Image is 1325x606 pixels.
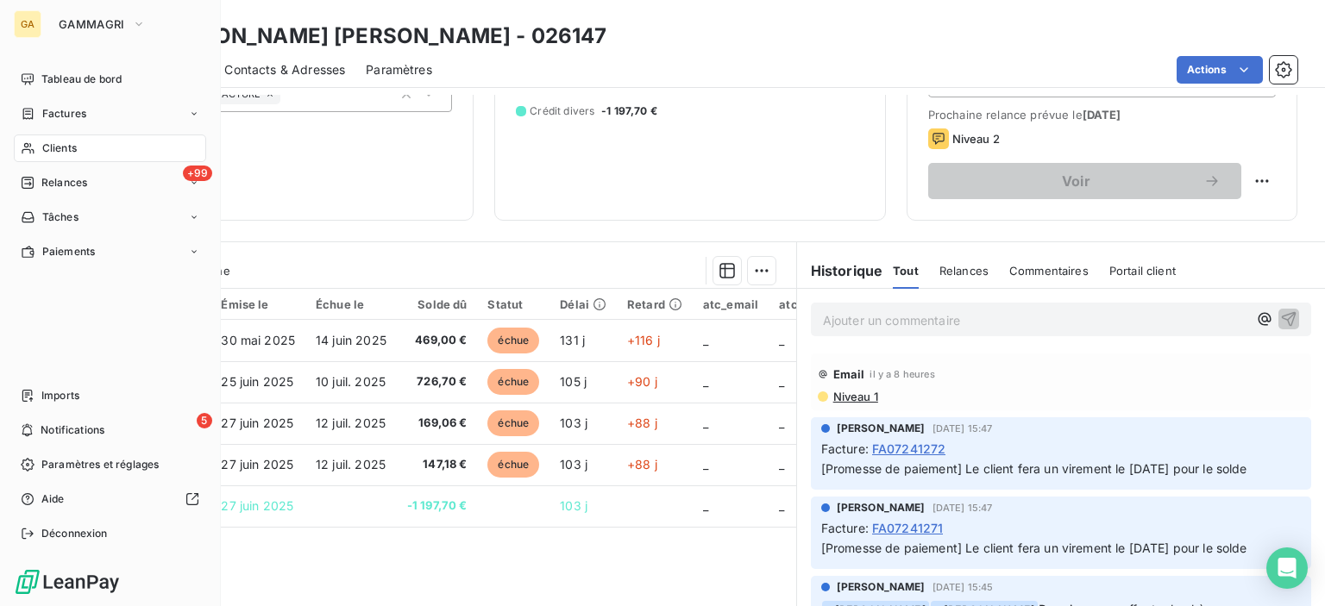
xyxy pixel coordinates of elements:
[821,540,1247,555] span: [Promesse de paiement] Le client fera un virement le [DATE] pour le solde
[407,332,468,349] span: 469,00 €
[487,328,539,353] span: échue
[41,491,65,507] span: Aide
[41,422,104,438] span: Notifications
[487,297,539,311] div: Statut
[703,498,708,513] span: _
[41,388,79,403] span: Imports
[221,415,293,430] span: 27 juin 2025
[224,61,345,78] span: Contacts & Adresses
[42,244,95,259] span: Paiements
[821,519,869,537] span: Facture :
[487,452,539,478] span: échue
[939,264,989,278] span: Relances
[221,457,293,472] span: 27 juin 2025
[407,373,468,390] span: 726,70 €
[949,174,1203,188] span: Voir
[316,333,386,347] span: 14 juin 2025
[627,374,657,389] span: +90 j
[41,526,108,541] span: Déconnexion
[560,498,587,513] span: 103 j
[316,297,386,311] div: Échue le
[703,374,708,389] span: _
[316,374,386,389] span: 10 juil. 2025
[933,582,994,592] span: [DATE] 15:45
[183,166,212,181] span: +99
[703,333,708,347] span: _
[933,503,993,513] span: [DATE] 15:47
[872,519,944,537] span: FA07241271
[221,498,293,513] span: 27 juin 2025
[560,457,587,472] span: 103 j
[779,457,784,472] span: _
[837,579,926,595] span: [PERSON_NAME]
[407,297,468,311] div: Solde dû
[407,415,468,432] span: 169,06 €
[1266,547,1308,589] div: Open Intercom Messenger
[152,21,606,52] h3: [PERSON_NAME] [PERSON_NAME] - 026147
[893,264,919,278] span: Tout
[14,568,121,596] img: Logo LeanPay
[560,374,587,389] span: 105 j
[41,72,122,87] span: Tableau de bord
[59,17,125,31] span: GAMMAGRI
[366,61,432,78] span: Paramètres
[41,175,87,191] span: Relances
[14,10,41,38] div: GA
[42,209,78,225] span: Tâches
[487,410,539,436] span: échue
[821,440,869,458] span: Facture :
[197,413,212,428] span: 5
[779,333,784,347] span: _
[779,374,784,389] span: _
[14,485,206,513] a: Aide
[560,333,585,347] span: 131 j
[1109,264,1176,278] span: Portail client
[42,106,86,122] span: Factures
[221,297,295,311] div: Émise le
[560,297,606,311] div: Délai
[487,369,539,395] span: échue
[837,421,926,436] span: [PERSON_NAME]
[316,415,386,430] span: 12 juil. 2025
[797,260,883,281] h6: Historique
[1009,264,1089,278] span: Commentaires
[870,369,934,379] span: il y a 8 heures
[833,367,865,381] span: Email
[530,103,594,119] span: Crédit divers
[952,132,1000,146] span: Niveau 2
[779,297,827,311] div: atc_nom
[316,457,386,472] span: 12 juil. 2025
[407,456,468,473] span: 147,18 €
[627,333,660,347] span: +116 j
[627,297,682,311] div: Retard
[627,457,657,472] span: +88 j
[627,415,657,430] span: +88 j
[1083,108,1121,122] span: [DATE]
[41,457,159,472] span: Paramètres et réglages
[832,390,878,403] span: Niveau 1
[560,415,587,430] span: 103 j
[928,163,1241,199] button: Voir
[872,440,946,458] span: FA07241272
[221,374,293,389] span: 25 juin 2025
[837,500,926,515] span: [PERSON_NAME]
[821,461,1247,476] span: [Promesse de paiement] Le client fera un virement le [DATE] pour le solde
[928,108,1276,122] span: Prochaine relance prévue le
[42,141,77,156] span: Clients
[601,103,657,119] span: -1 197,70 €
[221,333,295,347] span: 30 mai 2025
[933,423,993,434] span: [DATE] 15:47
[779,415,784,430] span: _
[407,497,468,515] span: -1 197,70 €
[703,457,708,472] span: _
[703,297,758,311] div: atc_email
[1177,56,1263,84] button: Actions
[779,498,784,513] span: _
[703,415,708,430] span: _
